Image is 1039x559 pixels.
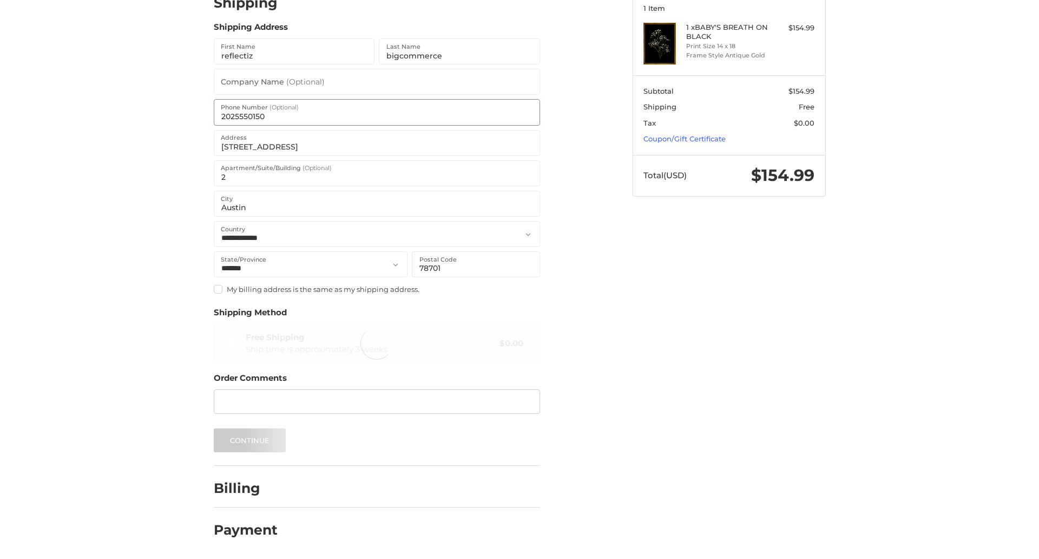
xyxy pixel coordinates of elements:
div: $154.99 [772,23,814,34]
legend: Order Comments [214,372,287,389]
span: $0.00 [794,119,814,127]
li: Print Size 14 x 18 [686,42,769,51]
span: Free [799,102,814,111]
label: Phone Number [221,101,299,113]
span: Shipping [643,102,676,111]
label: Apartment/Suite/Building [221,162,332,174]
label: Address [221,132,247,144]
label: Postal Code [419,253,457,265]
li: Frame Style Antique Gold [686,51,769,60]
label: Last Name [386,41,420,53]
span: Subtotal [643,87,674,95]
h2: Billing [214,480,277,497]
span: Total (USD) [643,170,687,180]
span: $154.99 [751,165,814,185]
label: First Name [221,41,255,53]
h4: 1 x BABY'S BREATH ON BLACK [686,23,769,41]
a: Coupon/Gift Certificate [643,134,726,143]
small: (Optional) [303,164,332,172]
h2: Payment [214,522,278,538]
legend: Shipping Method [214,307,287,324]
label: Country [221,223,245,235]
label: City [221,193,233,205]
span: Tax [643,119,656,127]
h3: 1 Item [643,4,814,12]
legend: Shipping Address [214,21,288,38]
button: Continue [214,428,286,452]
label: State/Province [221,253,266,265]
span: $154.99 [788,87,814,95]
small: (Optional) [269,103,299,111]
label: My billing address is the same as my shipping address. [214,285,540,294]
small: (Optional) [286,77,325,87]
label: Company Name [221,69,325,95]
